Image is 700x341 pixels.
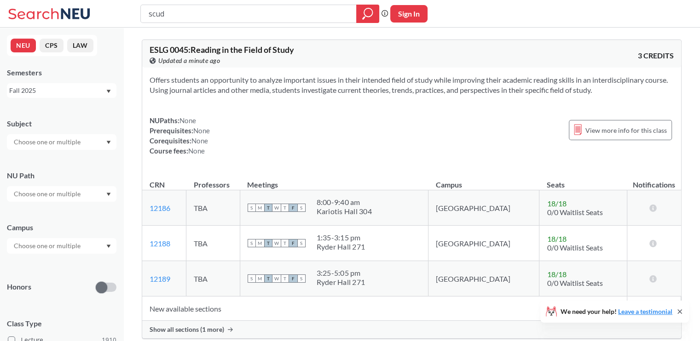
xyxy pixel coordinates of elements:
button: Sign In [390,5,428,23]
span: T [281,204,289,212]
svg: Dropdown arrow [106,244,111,248]
span: S [248,204,256,212]
div: NU Path [7,170,116,181]
th: Professors [186,170,240,190]
span: W [272,239,281,247]
span: 0/0 Waitlist Seats [547,243,602,252]
span: Class Type [7,318,116,329]
span: W [272,204,281,212]
div: Kariotis Hall 304 [317,207,372,216]
th: Seats [539,170,627,190]
span: T [281,239,289,247]
svg: Dropdown arrow [106,90,111,93]
a: Leave a testimonial [618,307,672,315]
section: Offers students an opportunity to analyze important issues in their intended field of study while... [150,75,674,95]
button: LAW [67,39,93,52]
span: We need your help! [561,308,672,315]
div: Ryder Hall 271 [317,278,365,287]
span: M [256,204,264,212]
span: Show all sections (1 more) [150,325,224,334]
td: TBA [186,261,240,296]
span: T [264,239,272,247]
svg: Dropdown arrow [106,193,111,196]
span: 0/0 Waitlist Seats [547,278,602,287]
span: S [297,274,306,283]
div: Campus [7,222,116,233]
div: 3:25 - 5:05 pm [317,268,365,278]
span: F [289,239,297,247]
a: 12189 [150,274,170,283]
span: None [179,116,196,125]
td: TBA [186,190,240,226]
span: 18 / 18 [547,234,566,243]
span: F [289,274,297,283]
span: W [272,274,281,283]
input: Choose one or multiple [9,240,87,251]
input: Choose one or multiple [9,136,87,148]
span: M [256,239,264,247]
svg: magnifying glass [362,7,373,20]
span: 0/0 Waitlist Seats [547,208,602,216]
div: 8:00 - 9:40 am [317,198,372,207]
span: None [193,126,210,135]
div: Dropdown arrow [7,238,116,254]
span: Updated a minute ago [158,56,220,66]
td: New available sections [142,296,627,321]
td: [GEOGRAPHIC_DATA] [428,226,539,261]
span: None [191,136,208,145]
input: Class, professor, course number, "phrase" [148,6,350,22]
span: 18 / 18 [547,199,566,208]
button: CPS [40,39,64,52]
span: 3 CREDITS [638,51,674,61]
th: Campus [428,170,539,190]
span: S [248,274,256,283]
div: Dropdown arrow [7,186,116,202]
div: magnifying glass [356,5,379,23]
a: 12186 [150,204,170,212]
td: TBA [186,226,240,261]
div: Semesters [7,68,116,78]
span: View more info for this class [585,125,667,136]
span: S [297,204,306,212]
span: 18 / 18 [547,270,566,278]
span: None [188,147,205,155]
span: T [281,274,289,283]
span: M [256,274,264,283]
input: Choose one or multiple [9,188,87,199]
div: 1:35 - 3:15 pm [317,233,365,242]
svg: Dropdown arrow [106,141,111,144]
div: Ryder Hall 271 [317,242,365,251]
a: 12188 [150,239,170,248]
div: Dropdown arrow [7,134,116,150]
button: NEU [11,39,36,52]
span: T [264,274,272,283]
th: Meetings [240,170,428,190]
span: F [289,204,297,212]
span: S [297,239,306,247]
p: Honors [7,282,31,292]
div: Fall 2025Dropdown arrow [7,83,116,98]
span: S [248,239,256,247]
td: [GEOGRAPHIC_DATA] [428,261,539,296]
td: [GEOGRAPHIC_DATA] [428,190,539,226]
div: CRN [150,180,165,190]
div: Fall 2025 [9,85,105,96]
span: ESLG 0045 : Reading in the Field of Study [150,45,294,55]
div: Subject [7,119,116,129]
span: T [264,204,272,212]
div: Show all sections (1 more) [142,321,681,338]
th: Notifications [627,170,681,190]
div: NUPaths: Prerequisites: Corequisites: Course fees: [150,115,210,156]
